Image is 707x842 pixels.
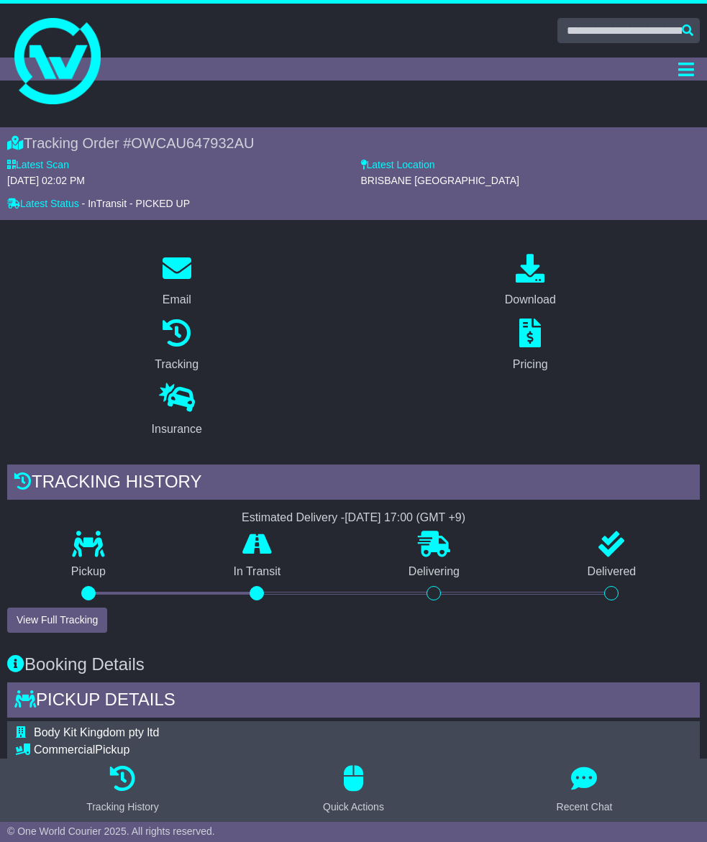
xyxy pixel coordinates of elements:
span: OWCAU647932AU [131,135,254,151]
div: Insurance [152,421,202,438]
div: Recent Chat [557,800,613,815]
label: Latest Scan [7,159,69,171]
label: Latest Status [7,198,79,210]
p: Pickup [7,564,170,578]
div: Email [163,291,191,308]
span: InTransit - PICKED UP [88,198,190,209]
div: Pickup [34,743,280,756]
span: [DATE] 02:02 PM [7,175,85,186]
span: © One World Courier 2025. All rights reserved. [7,825,215,837]
div: Estimated Delivery - [7,511,700,524]
div: Tracking History [86,800,159,815]
a: Email [153,249,201,314]
div: [DATE] 17:00 (GMT +9) [345,511,465,524]
button: View Full Tracking [7,608,107,633]
div: Quick Actions [323,800,384,815]
a: Insurance [142,378,211,443]
span: Commercial [34,743,95,756]
a: Download [496,249,565,314]
div: Tracking Order # [7,134,700,152]
a: Tracking [145,314,208,378]
button: Tracking History [78,766,168,815]
span: BRISBANE [GEOGRAPHIC_DATA] [361,175,519,186]
button: Quick Actions [314,766,393,815]
div: Tracking [155,356,199,373]
a: Pricing [503,314,557,378]
button: Toggle navigation [672,58,700,81]
div: Pickup Details [7,682,700,721]
span: - [82,198,86,210]
p: Delivering [345,564,524,578]
div: Download [505,291,556,308]
p: Delivered [524,564,700,578]
div: Tracking history [7,465,700,503]
button: Recent Chat [548,766,621,815]
label: Latest Location [361,159,435,171]
div: Pricing [513,356,548,373]
h3: Booking Details [7,655,700,674]
p: In Transit [170,564,345,578]
span: Body Kit Kingdom pty ltd [34,726,159,738]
